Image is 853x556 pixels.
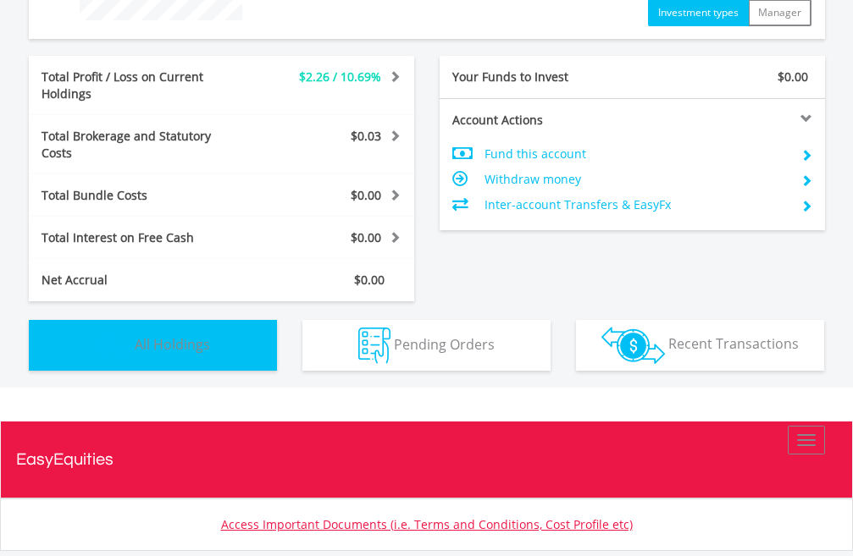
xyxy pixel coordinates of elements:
[221,516,633,532] a: Access Important Documents (i.e. Terms and Conditions, Cost Profile etc)
[29,272,253,289] div: Net Accrual
[440,112,633,129] div: Account Actions
[576,320,824,371] button: Recent Transactions
[440,69,633,85] div: Your Funds to Invest
[302,320,551,371] button: Pending Orders
[29,320,277,371] button: All Holdings
[668,334,799,353] span: Recent Transactions
[95,328,131,364] img: holdings-wht.png
[29,187,253,204] div: Total Bundle Costs
[485,167,793,192] td: Withdraw money
[778,69,808,85] span: $0.00
[485,192,793,217] td: Inter-account Transfers & EasyFx
[299,69,381,85] span: $2.26 / 10.69%
[351,128,381,144] span: $0.03
[601,327,665,364] img: transactions-zar-wht.png
[394,334,495,353] span: Pending Orders
[485,141,793,167] td: Fund this account
[16,421,838,498] a: EasyEquities
[351,229,381,245] span: $0.00
[351,187,381,203] span: $0.00
[29,229,253,246] div: Total Interest on Free Cash
[354,272,385,288] span: $0.00
[29,128,253,162] div: Total Brokerage and Statutory Costs
[29,69,253,102] div: Total Profit / Loss on Current Holdings
[358,328,390,364] img: pending_instructions-wht.png
[135,334,210,353] span: All Holdings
